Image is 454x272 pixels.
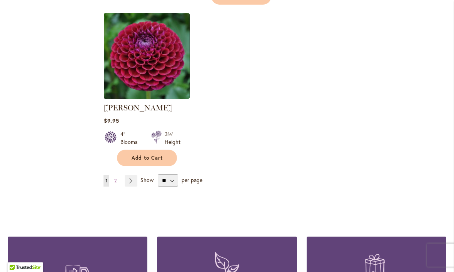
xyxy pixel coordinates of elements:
a: [PERSON_NAME] [104,103,172,112]
img: Ivanetti [104,13,190,99]
a: 2 [112,175,119,187]
span: 1 [105,178,107,184]
button: Add to Cart [117,150,177,166]
div: 3½' Height [165,130,180,146]
a: Ivanetti [104,93,190,100]
span: $9.95 [104,117,119,124]
span: Show [140,176,154,184]
span: 2 [114,178,117,184]
span: Add to Cart [132,155,163,161]
div: 4" Blooms [120,130,142,146]
iframe: Launch Accessibility Center [6,245,27,266]
span: per page [182,176,202,184]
